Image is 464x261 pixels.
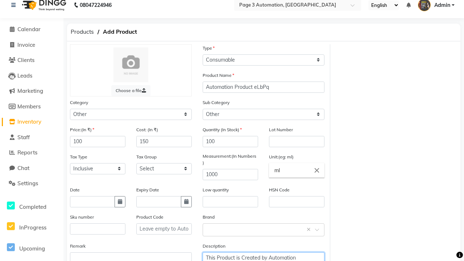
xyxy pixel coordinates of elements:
span: InProgress [19,224,46,231]
a: Clients [2,56,62,65]
label: Unit:(eg: ml) [269,154,294,160]
span: Clients [17,57,34,63]
label: Price:(In ₹) [70,127,94,133]
span: Members [17,103,41,110]
label: Measurement:(In Numbers ) [203,153,258,166]
label: HSN Code [269,187,290,193]
label: Choose a file [111,85,150,96]
label: Sku number [70,214,94,220]
label: Brand [203,214,215,220]
label: Category [70,99,88,106]
span: Calendar [17,26,41,33]
label: Type [203,45,215,51]
a: Invoice [2,41,62,49]
label: Product Name [203,72,234,79]
label: Expiry Date [136,187,159,193]
a: Reports [2,149,62,157]
label: Product Code [136,214,163,220]
label: Remark [70,243,86,249]
a: Inventory [2,118,62,126]
span: Reports [17,149,37,156]
span: Add Product [99,25,141,38]
a: Marketing [2,87,62,95]
span: Completed [19,203,46,210]
a: Settings [2,179,62,188]
span: Settings [17,180,38,187]
label: Lot Number [269,127,293,133]
span: Chat [17,165,29,171]
a: Members [2,103,62,111]
label: Tax Type [70,154,87,160]
img: Cinque Terre [113,47,148,82]
i: Close [313,166,321,174]
label: Description [203,243,225,249]
label: Sub Category [203,99,229,106]
span: Upcoming [19,245,45,252]
a: Staff [2,133,62,142]
span: Products [67,25,98,38]
span: Admin [434,1,450,9]
label: Quantity (In Stock) [203,127,242,133]
label: Tax Group [136,154,157,160]
label: Low quantity [203,187,229,193]
a: Chat [2,164,62,173]
span: Invoice [17,41,35,48]
span: Marketing [17,87,43,94]
a: Calendar [2,25,62,34]
label: Cost: (In ₹) [136,127,158,133]
span: Leads [17,72,32,79]
span: Clear all [307,226,313,233]
label: Date [70,187,80,193]
input: Leave empty to Autogenerate [136,223,192,235]
span: Staff [17,134,30,141]
span: Inventory [17,118,41,125]
a: Leads [2,72,62,80]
